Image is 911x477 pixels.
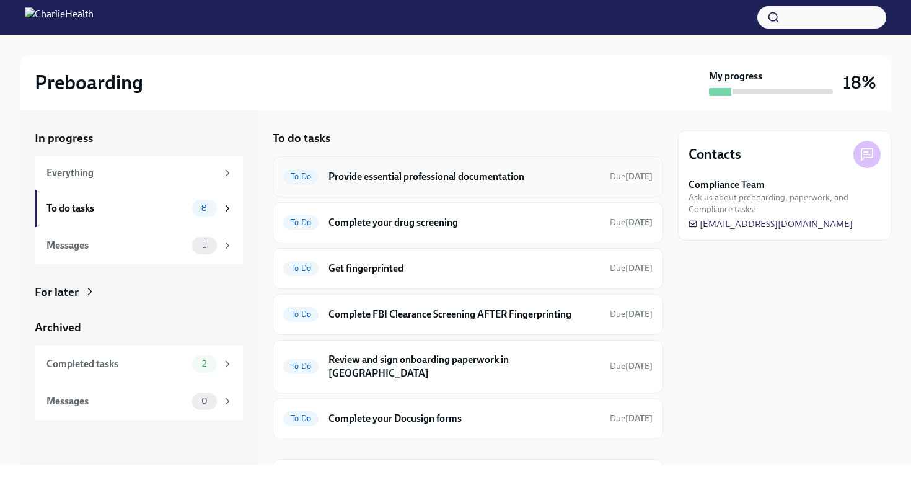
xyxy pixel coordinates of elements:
[328,412,600,426] h6: Complete your Docusign forms
[328,353,600,380] h6: Review and sign onboarding paperwork in [GEOGRAPHIC_DATA]
[610,217,653,228] span: Due
[328,216,600,230] h6: Complete your drug screening
[195,241,214,250] span: 1
[625,361,653,372] strong: [DATE]
[46,239,187,252] div: Messages
[610,308,653,320] span: October 9th, 2025 09:00
[35,319,243,336] a: Archived
[46,202,187,215] div: To do tasks
[625,309,653,319] strong: [DATE]
[610,412,653,424] span: October 6th, 2025 09:00
[283,310,319,319] span: To Do
[328,262,600,275] h6: Get fingerprinted
[35,190,243,227] a: To do tasks8
[610,413,653,424] span: Due
[610,171,653,182] span: Due
[625,217,653,228] strong: [DATE]
[689,192,881,215] span: Ask us about preboarding, paperwork, and Compliance tasks!
[610,360,653,372] span: October 10th, 2025 09:00
[610,262,653,274] span: October 6th, 2025 09:00
[328,308,600,321] h6: Complete FBI Clearance Screening AFTER Fingerprinting
[283,172,319,181] span: To Do
[35,70,143,95] h2: Preboarding
[689,145,741,164] h4: Contacts
[328,170,600,184] h6: Provide essential professional documentation
[283,213,653,233] a: To DoComplete your drug screeningDue[DATE]
[46,166,217,180] div: Everything
[843,71,876,94] h3: 18%
[283,218,319,227] span: To Do
[194,396,215,406] span: 0
[689,178,765,192] strong: Compliance Team
[35,284,79,300] div: For later
[46,395,187,408] div: Messages
[625,413,653,424] strong: [DATE]
[35,130,243,146] a: In progress
[283,259,653,279] a: To DoGet fingerprintedDue[DATE]
[283,167,653,187] a: To DoProvide essential professional documentationDue[DATE]
[610,171,653,182] span: October 6th, 2025 09:00
[689,218,853,230] a: [EMAIL_ADDRESS][DOMAIN_NAME]
[283,409,653,429] a: To DoComplete your Docusign formsDue[DATE]
[625,263,653,274] strong: [DATE]
[610,361,653,372] span: Due
[283,305,653,324] a: To DoComplete FBI Clearance Screening AFTER FingerprintingDue[DATE]
[35,284,243,300] a: For later
[283,414,319,423] span: To Do
[625,171,653,182] strong: [DATE]
[25,7,94,27] img: CharlieHealth
[610,263,653,274] span: Due
[195,359,214,368] span: 2
[273,130,330,146] h5: To do tasks
[35,345,243,383] a: Completed tasks2
[709,69,762,83] strong: My progress
[35,156,243,190] a: Everything
[35,383,243,420] a: Messages0
[283,264,319,273] span: To Do
[283,362,319,371] span: To Do
[283,350,653,383] a: To DoReview and sign onboarding paperwork in [GEOGRAPHIC_DATA]Due[DATE]
[35,227,243,264] a: Messages1
[194,203,214,213] span: 8
[610,309,653,319] span: Due
[610,216,653,228] span: October 6th, 2025 09:00
[46,357,187,371] div: Completed tasks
